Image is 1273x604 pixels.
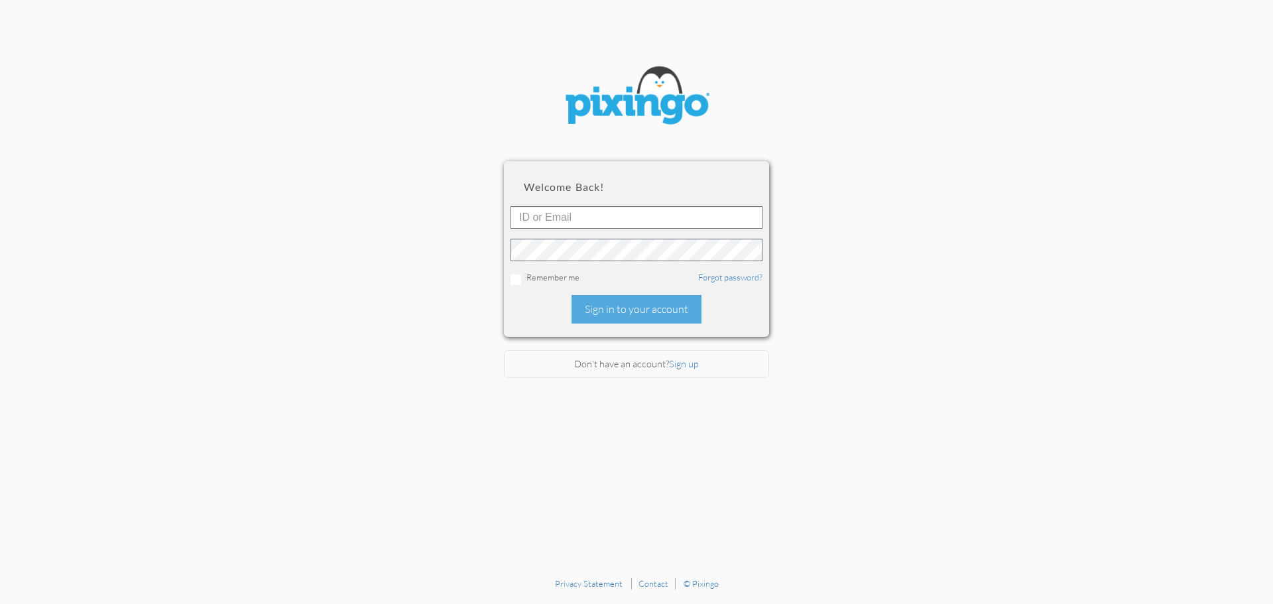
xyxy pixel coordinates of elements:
input: ID or Email [511,206,762,229]
a: Sign up [669,358,699,369]
a: Privacy Statement [555,578,623,589]
a: © Pixingo [684,578,719,589]
div: Don't have an account? [504,350,769,379]
h2: Welcome back! [524,181,749,193]
a: Forgot password? [698,272,762,282]
div: Remember me [511,271,762,285]
div: Sign in to your account [572,295,701,324]
img: pixingo logo [557,60,716,135]
a: Contact [638,578,668,589]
